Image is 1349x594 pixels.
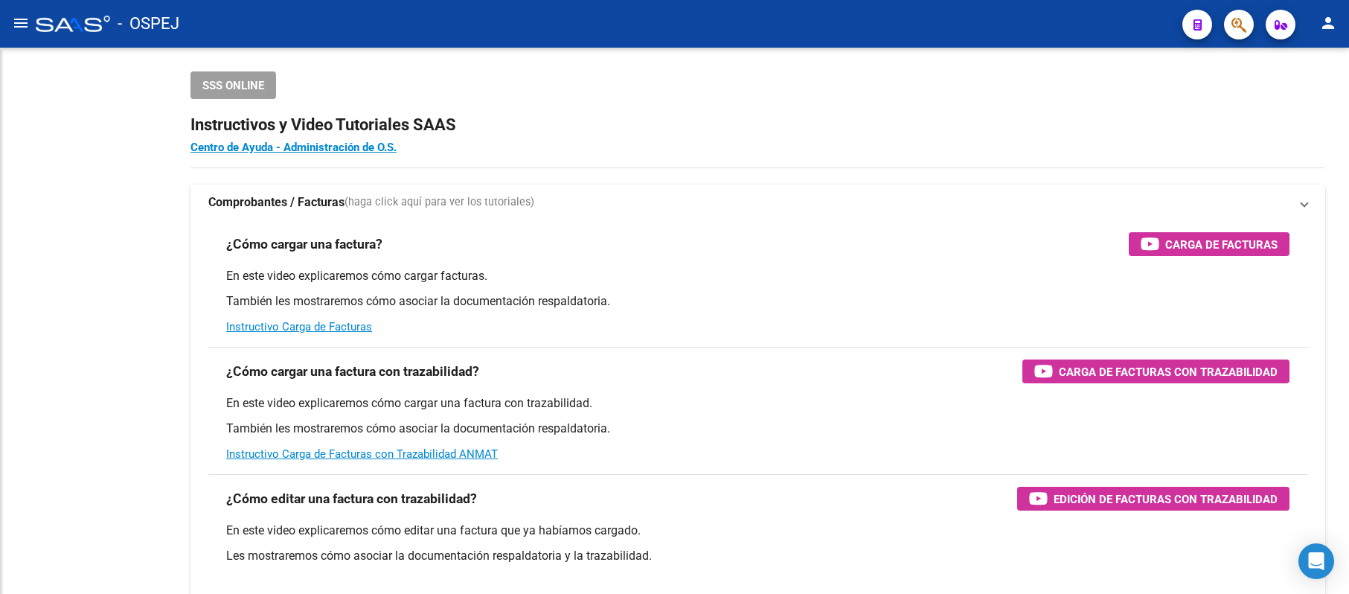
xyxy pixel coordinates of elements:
mat-icon: person [1319,14,1337,32]
span: Carga de Facturas con Trazabilidad [1059,363,1278,381]
p: También les mostraremos cómo asociar la documentación respaldatoria. [226,421,1289,437]
span: SSS ONLINE [202,79,264,92]
h2: Instructivos y Video Tutoriales SAAS [190,111,1325,139]
h3: ¿Cómo cargar una factura con trazabilidad? [226,361,479,382]
p: También les mostraremos cómo asociar la documentación respaldatoria. [226,293,1289,310]
span: (haga click aquí para ver los tutoriales) [345,194,534,211]
span: Carga de Facturas [1165,235,1278,254]
p: Les mostraremos cómo asociar la documentación respaldatoria y la trazabilidad. [226,548,1289,564]
button: Carga de Facturas con Trazabilidad [1022,360,1289,383]
span: Edición de Facturas con Trazabilidad [1054,490,1278,508]
p: En este video explicaremos cómo cargar facturas. [226,268,1289,284]
mat-expansion-panel-header: Comprobantes / Facturas(haga click aquí para ver los tutoriales) [190,185,1325,220]
strong: Comprobantes / Facturas [208,194,345,211]
p: En este video explicaremos cómo cargar una factura con trazabilidad. [226,395,1289,412]
button: Carga de Facturas [1129,232,1289,256]
h3: ¿Cómo editar una factura con trazabilidad? [226,488,477,509]
a: Instructivo Carga de Facturas [226,320,372,333]
span: - OSPEJ [118,7,179,40]
a: Centro de Ayuda - Administración de O.S. [190,141,397,154]
h3: ¿Cómo cargar una factura? [226,234,382,255]
button: SSS ONLINE [190,71,276,99]
p: En este video explicaremos cómo editar una factura que ya habíamos cargado. [226,523,1289,539]
button: Edición de Facturas con Trazabilidad [1017,487,1289,511]
div: Open Intercom Messenger [1298,543,1334,579]
a: Instructivo Carga de Facturas con Trazabilidad ANMAT [226,447,498,461]
mat-icon: menu [12,14,30,32]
